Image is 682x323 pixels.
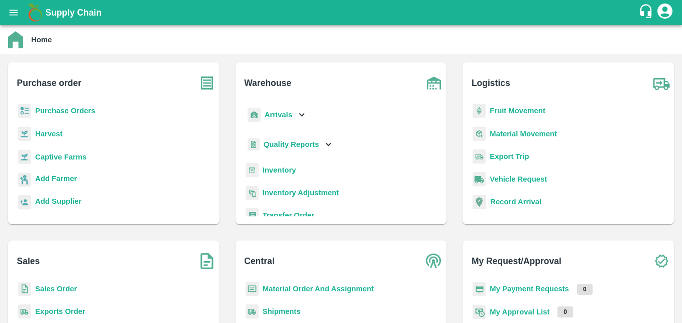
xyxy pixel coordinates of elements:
a: Inventory Adjustment [263,189,339,197]
b: Home [31,36,52,44]
img: whArrival [248,108,261,122]
a: Fruit Movement [490,107,545,115]
img: qualityReport [248,138,260,151]
img: fruit [473,104,486,118]
a: Transfer Order [263,211,314,219]
img: farmer [18,173,31,187]
img: home [8,31,23,48]
a: Sales Order [35,285,77,293]
img: vehicle [473,172,486,187]
img: truck [649,70,674,96]
p: 0 [557,306,573,317]
img: supplier [18,195,31,210]
img: material [473,126,486,141]
b: Supply Chain [45,8,101,18]
div: account of current user [656,2,674,23]
img: inventory [246,186,259,200]
div: Arrivals [246,104,308,126]
img: purchase [194,70,219,96]
img: shipments [18,304,31,319]
a: Shipments [263,307,301,315]
img: approval [473,304,486,319]
a: Material Order And Assignment [263,285,374,293]
img: check [649,249,674,274]
img: harvest [18,126,31,141]
img: central [421,249,446,274]
img: warehouse [421,70,446,96]
a: Harvest [35,130,62,138]
img: harvest [18,149,31,165]
b: Central [244,254,274,268]
img: centralMaterial [246,282,259,296]
b: Sales [17,254,40,268]
img: shipments [246,304,259,319]
img: sales [18,282,31,296]
b: Purchase order [17,76,81,90]
img: reciept [18,104,31,118]
div: Quality Reports [246,134,334,155]
b: Add Supplier [35,197,81,205]
a: Export Trip [490,152,529,160]
a: Exports Order [35,307,85,315]
b: Arrivals [265,111,292,119]
img: logo [25,3,45,23]
a: Purchase Orders [35,107,95,115]
a: Add Farmer [35,173,77,187]
a: Vehicle Request [490,175,547,183]
a: Record Arrival [490,198,541,206]
b: My Request/Approval [472,254,561,268]
a: Inventory [263,166,296,174]
a: Add Supplier [35,196,81,209]
button: open drawer [2,1,25,24]
img: payment [473,282,486,296]
b: Logistics [472,76,510,90]
b: Add Farmer [35,175,77,183]
a: Supply Chain [45,6,638,20]
a: Captive Farms [35,153,86,161]
a: My Approval List [490,308,549,316]
img: whTransfer [246,208,259,223]
p: 0 [577,284,593,295]
a: My Payment Requests [490,285,569,293]
a: Material Movement [490,130,557,138]
img: delivery [473,149,486,164]
div: customer-support [638,4,656,22]
img: recordArrival [473,195,486,209]
img: whInventory [246,163,259,178]
b: Warehouse [244,76,291,90]
b: Quality Reports [264,140,319,148]
img: soSales [194,249,219,274]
